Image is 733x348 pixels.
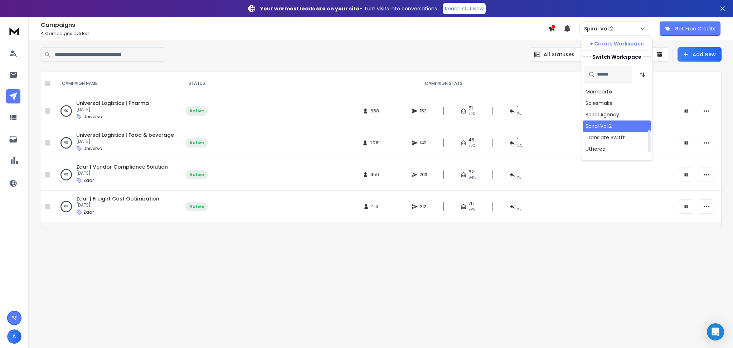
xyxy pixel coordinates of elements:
p: 0 % [64,107,68,115]
td: 0%Universal Logistics | Food & beverage[DATE]Universal [53,127,181,159]
p: [DATE] [76,139,174,144]
div: Spiral Agency [586,111,619,118]
span: 1 % [517,207,521,212]
img: logo [7,24,21,38]
span: 45 [469,137,474,143]
span: 658 [370,108,379,114]
p: --- Switch Workspace --- [583,53,651,61]
span: 4 [41,30,44,37]
p: Zaar [83,178,94,183]
span: 416 [371,204,378,209]
button: A [7,329,21,344]
p: Universal [83,146,103,151]
span: 143 [420,140,427,146]
span: 1 [517,137,519,143]
div: Active [189,204,204,209]
p: Universal [83,114,103,120]
p: [DATE] [76,107,149,112]
p: 0 % [64,139,68,146]
th: STATUS [181,72,212,95]
div: WorkWave [586,157,612,164]
div: Active [189,108,204,114]
span: 74 % [469,207,475,212]
span: 212 [420,204,427,209]
span: 1 [517,169,519,175]
strong: Your warmest leads are on your site [260,5,359,12]
p: All Statuses [544,51,574,58]
div: Memberfix [586,88,612,95]
p: [DATE] [76,202,159,208]
p: Campaigns added [41,31,548,37]
span: 459 [370,172,379,178]
th: CAMPAIGN STATS [212,72,675,95]
p: Spiral Vol.2 [584,25,616,32]
button: + Create Workspace [581,37,652,50]
a: Zaar | Freight Cost Optimization [76,195,159,202]
div: Translate Switft [586,134,625,141]
span: 1 [517,105,519,111]
span: 1 % [517,175,521,180]
span: 64 % [469,175,476,180]
td: 0%Zaar | Vendor Compliance Solution[DATE]Zaar [53,159,181,191]
a: Universal Logistics | Pharma [76,100,149,107]
p: + Create Workspace [590,40,644,47]
a: Universal Logistics | Food & beverage [76,131,174,139]
a: Zaar | Vendor Compliance Solution [76,163,168,170]
span: 51 [469,105,473,111]
span: 1 [517,201,519,207]
td: 0%Universal Logistics | Pharma[DATE]Universal [53,95,181,127]
p: Zaar [83,209,94,215]
p: Reach Out Now [445,5,484,12]
p: 0 % [64,203,68,210]
p: – Turn visits into conversations [260,5,437,12]
span: 1 % [517,111,521,117]
span: 153 [420,108,427,114]
th: CAMPAIGN NAME [53,72,181,95]
div: Active [189,172,204,178]
p: 0 % [64,171,68,178]
a: Reach Out Now [443,3,486,14]
div: Salesmake [586,100,613,107]
span: 70 % [469,143,475,149]
div: Open Intercom Messenger [707,323,724,340]
button: Get Free Credits [660,21,720,36]
span: 203 [419,172,427,178]
div: Spiral Vol.2 [586,122,612,130]
button: Sort by Sort A-Z [635,67,649,82]
span: 2019 [370,140,380,146]
h1: Campaigns [41,21,548,29]
span: 2 % [517,143,522,149]
span: 70 % [469,111,475,117]
span: 62 [469,169,474,175]
button: Add New [678,47,722,62]
p: Get Free Credits [675,25,715,32]
td: 0%Zaar | Freight Cost Optimization[DATE]Zaar [53,191,181,223]
div: Active [189,140,204,146]
span: 75 [469,201,474,207]
p: [DATE] [76,170,168,176]
div: Uthereal [586,145,607,153]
